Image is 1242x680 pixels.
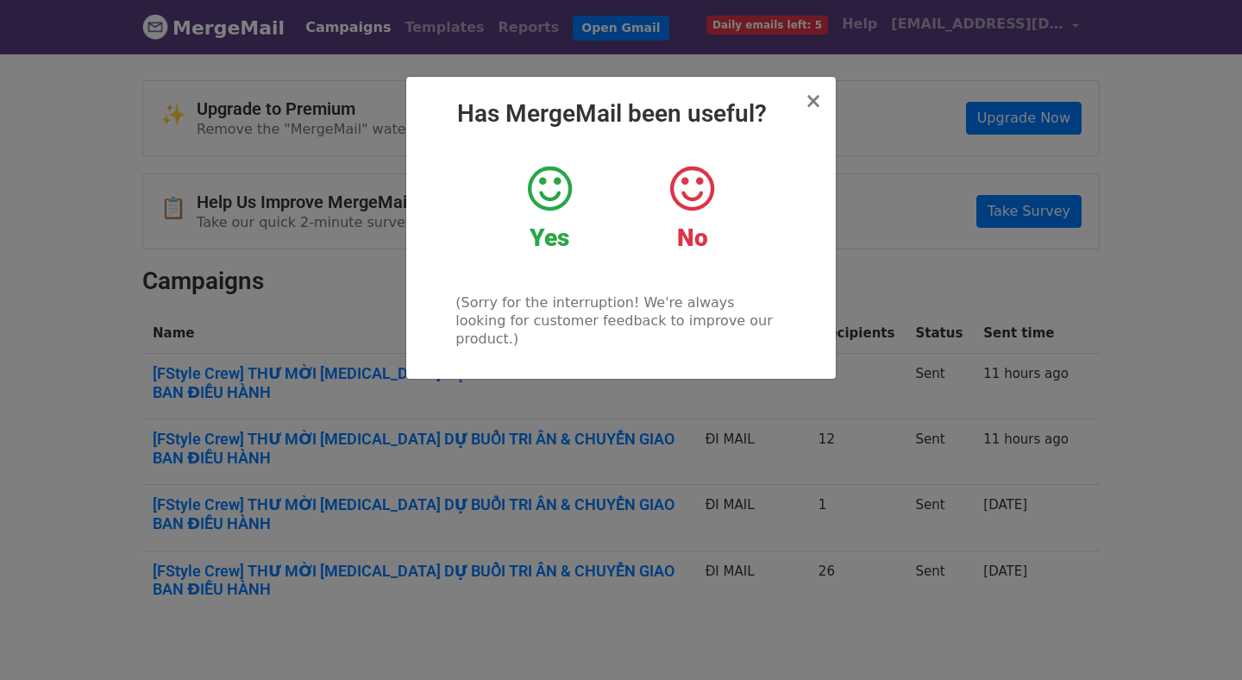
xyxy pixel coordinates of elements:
strong: Yes [530,224,569,252]
span: × [805,89,822,113]
iframe: Chat Widget [1156,597,1242,680]
p: (Sorry for the interruption! We're always looking for customer feedback to improve our product.) [455,293,786,348]
h2: Has MergeMail been useful? [420,99,822,129]
strong: No [677,224,708,252]
button: Close [805,91,822,111]
a: No [634,163,750,253]
a: Yes [492,163,608,253]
